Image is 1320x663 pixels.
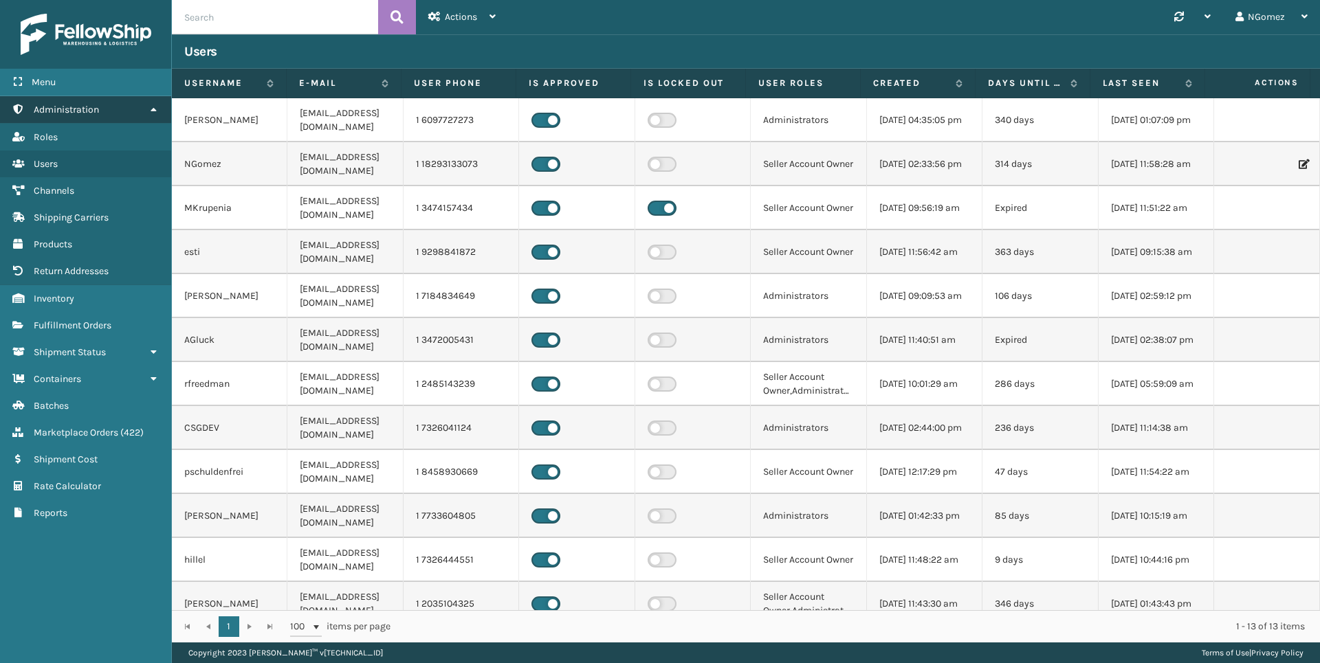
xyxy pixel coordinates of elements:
td: Administrators [751,494,866,538]
td: [PERSON_NAME] [172,494,287,538]
td: Seller Account Owner,Administrators [751,362,866,406]
td: 1 18293133073 [404,142,519,186]
td: [EMAIL_ADDRESS][DOMAIN_NAME] [287,230,403,274]
td: [DATE] 01:07:09 pm [1099,98,1214,142]
td: [EMAIL_ADDRESS][DOMAIN_NAME] [287,582,403,626]
span: Shipment Cost [34,453,98,465]
label: User Roles [758,77,848,89]
td: 1 2035104325 [404,582,519,626]
span: Fulfillment Orders [34,319,111,331]
span: Shipping Carriers [34,212,109,223]
td: [DATE] 04:35:05 pm [867,98,982,142]
td: [PERSON_NAME] [172,98,287,142]
td: [EMAIL_ADDRESS][DOMAIN_NAME] [287,362,403,406]
td: [DATE] 02:59:12 pm [1099,274,1214,318]
td: [PERSON_NAME] [172,582,287,626]
span: Actions [445,11,477,23]
td: [DATE] 10:01:29 am [867,362,982,406]
label: Days until password expires [988,77,1064,89]
td: 1 3472005431 [404,318,519,362]
td: 1 3474157434 [404,186,519,230]
img: logo [21,14,151,55]
td: 286 days [982,362,1098,406]
td: Expired [982,186,1098,230]
span: Containers [34,373,81,385]
td: 363 days [982,230,1098,274]
span: Products [34,238,72,250]
td: 106 days [982,274,1098,318]
td: Seller Account Owner [751,230,866,274]
span: Batches [34,400,69,412]
td: 1 7326444551 [404,538,519,582]
span: Inventory [34,293,74,304]
td: 1 8458930669 [404,450,519,494]
span: items per page [290,616,390,637]
td: 1 2485143239 [404,362,519,406]
label: Is Approved [529,77,618,89]
td: 236 days [982,406,1098,450]
span: Rate Calculator [34,480,101,492]
span: Return Addresses [34,265,109,277]
td: MKrupenia [172,186,287,230]
td: [EMAIL_ADDRESS][DOMAIN_NAME] [287,406,403,450]
td: NGomez [172,142,287,186]
td: [DATE] 11:14:38 am [1099,406,1214,450]
td: [DATE] 11:40:51 am [867,318,982,362]
td: Administrators [751,406,866,450]
td: 1 7184834649 [404,274,519,318]
span: 100 [290,620,311,633]
td: [DATE] 10:15:19 am [1099,494,1214,538]
span: Users [34,158,58,170]
td: [DATE] 01:42:33 pm [867,494,982,538]
span: ( 422 ) [120,427,144,438]
td: [DATE] 09:15:38 am [1099,230,1214,274]
td: AGluck [172,318,287,362]
td: [DATE] 11:43:30 am [867,582,982,626]
i: Edit [1299,159,1307,169]
a: 1 [219,616,239,637]
div: 1 - 13 of 13 items [410,620,1305,633]
label: Created [873,77,949,89]
td: Administrators [751,98,866,142]
td: 1 7733604805 [404,494,519,538]
td: [EMAIL_ADDRESS][DOMAIN_NAME] [287,318,403,362]
td: [DATE] 02:38:07 pm [1099,318,1214,362]
td: [DATE] 05:59:09 am [1099,362,1214,406]
td: [DATE] 02:33:56 pm [867,142,982,186]
td: [DATE] 01:43:43 pm [1099,582,1214,626]
td: Seller Account Owner,Administrators [751,582,866,626]
a: Terms of Use [1202,648,1249,658]
td: [EMAIL_ADDRESS][DOMAIN_NAME] [287,538,403,582]
td: Expired [982,318,1098,362]
td: [DATE] 11:51:22 am [1099,186,1214,230]
td: [EMAIL_ADDRESS][DOMAIN_NAME] [287,142,403,186]
span: Channels [34,185,74,196]
td: [DATE] 09:56:19 am [867,186,982,230]
label: Last Seen [1103,77,1178,89]
td: [DATE] 11:54:22 am [1099,450,1214,494]
td: [EMAIL_ADDRESS][DOMAIN_NAME] [287,450,403,494]
span: Roles [34,131,58,143]
span: Reports [34,507,67,519]
td: [PERSON_NAME] [172,274,287,318]
td: [DATE] 02:44:00 pm [867,406,982,450]
td: Seller Account Owner [751,538,866,582]
td: Seller Account Owner [751,186,866,230]
td: CSGDEV [172,406,287,450]
td: [DATE] 12:17:29 pm [867,450,982,494]
td: 314 days [982,142,1098,186]
label: E-mail [299,77,375,89]
td: 340 days [982,98,1098,142]
td: [DATE] 09:09:53 am [867,274,982,318]
td: 1 6097727273 [404,98,519,142]
span: Marketplace Orders [34,427,118,438]
td: rfreedman [172,362,287,406]
label: User phone [414,77,503,89]
td: [DATE] 11:48:22 am [867,538,982,582]
td: [EMAIL_ADDRESS][DOMAIN_NAME] [287,186,403,230]
span: Menu [32,76,56,88]
td: [EMAIL_ADDRESS][DOMAIN_NAME] [287,274,403,318]
td: 9 days [982,538,1098,582]
td: [EMAIL_ADDRESS][DOMAIN_NAME] [287,98,403,142]
span: Administration [34,104,99,115]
